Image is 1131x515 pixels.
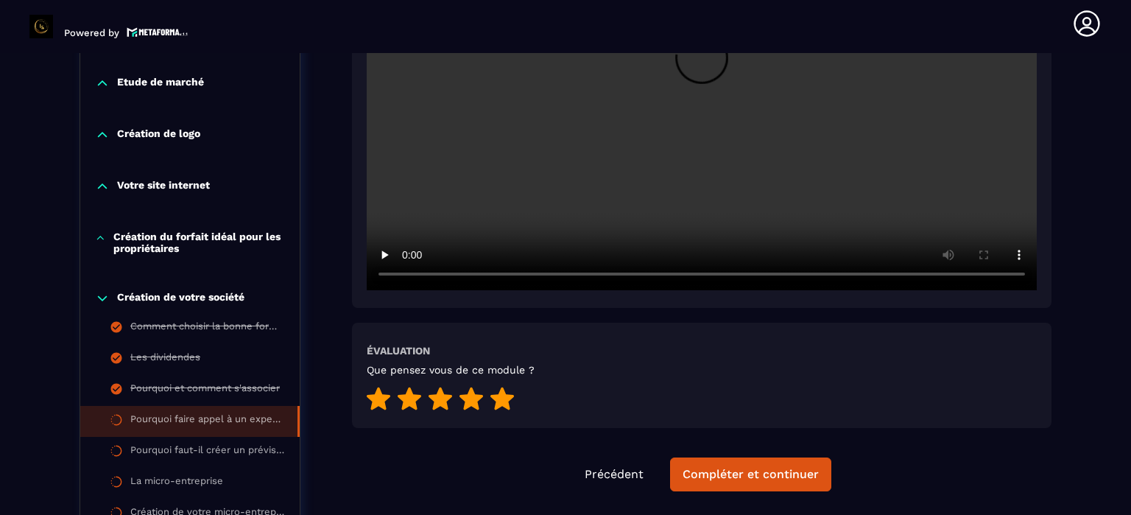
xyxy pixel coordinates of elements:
button: Compléter et continuer [670,458,831,491]
div: La micro-entreprise [130,475,223,491]
p: Création de logo [117,127,200,142]
div: Compléter et continuer [683,467,819,482]
h5: Que pensez vous de ce module ? [367,364,535,376]
div: Les dividendes [130,351,200,368]
div: Comment choisir la bonne forme juridique ? [130,320,285,337]
p: Votre site internet [117,179,210,194]
div: Pourquoi et comment s'associer [130,382,280,399]
p: Powered by [64,27,119,38]
div: Pourquoi faire appel à un expert-comptable [130,413,283,430]
div: Pourquoi faut-il créer un prévisionnel [130,444,285,460]
img: logo-branding [29,15,53,38]
img: logo [127,26,188,38]
p: Création du forfait idéal pour les propriétaires [113,231,285,254]
p: Etude de marché [117,76,204,91]
button: Précédent [573,458,655,491]
p: Création de votre société [117,291,244,306]
h6: Évaluation [367,345,430,357]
